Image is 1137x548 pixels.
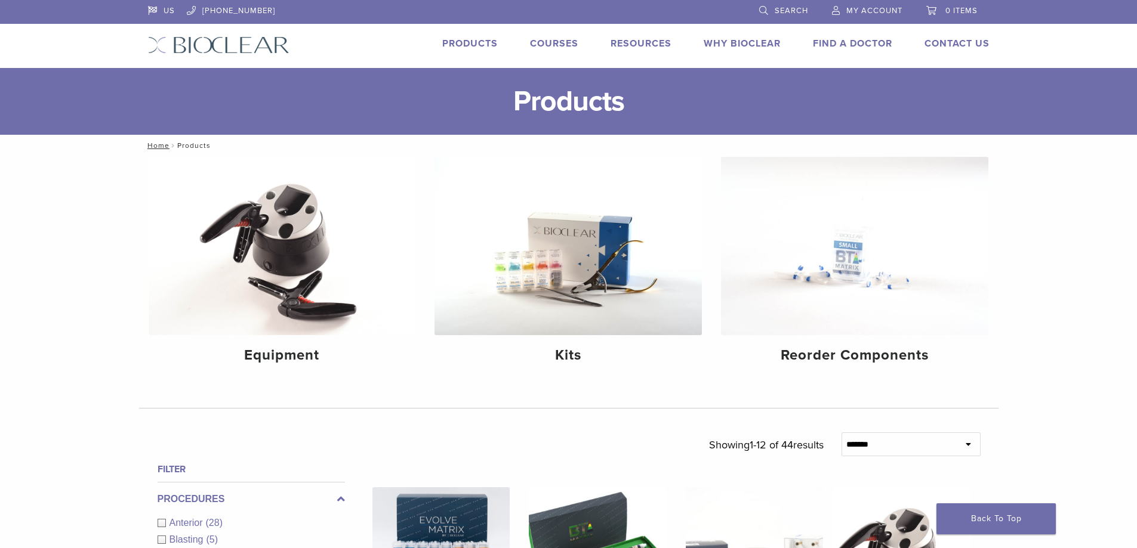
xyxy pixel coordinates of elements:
[206,518,223,528] span: (28)
[144,141,170,150] a: Home
[750,438,793,451] span: 1-12 of 44
[611,38,671,49] a: Resources
[158,345,406,366] h4: Equipment
[704,38,781,49] a: Why Bioclear
[530,38,578,49] a: Courses
[148,36,289,54] img: Bioclear
[721,157,988,335] img: Reorder Components
[170,518,206,528] span: Anterior
[139,135,999,156] nav: Products
[775,6,808,16] span: Search
[149,157,416,335] img: Equipment
[435,157,702,335] img: Kits
[813,38,892,49] a: Find A Doctor
[846,6,902,16] span: My Account
[435,157,702,374] a: Kits
[721,157,988,374] a: Reorder Components
[149,157,416,374] a: Equipment
[158,492,345,506] label: Procedures
[170,143,177,148] span: /
[945,6,978,16] span: 0 items
[444,345,692,366] h4: Kits
[442,38,498,49] a: Products
[158,462,345,476] h4: Filter
[170,534,207,544] span: Blasting
[709,432,824,457] p: Showing results
[731,345,979,366] h4: Reorder Components
[925,38,990,49] a: Contact Us
[936,503,1056,534] a: Back To Top
[206,534,218,544] span: (5)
